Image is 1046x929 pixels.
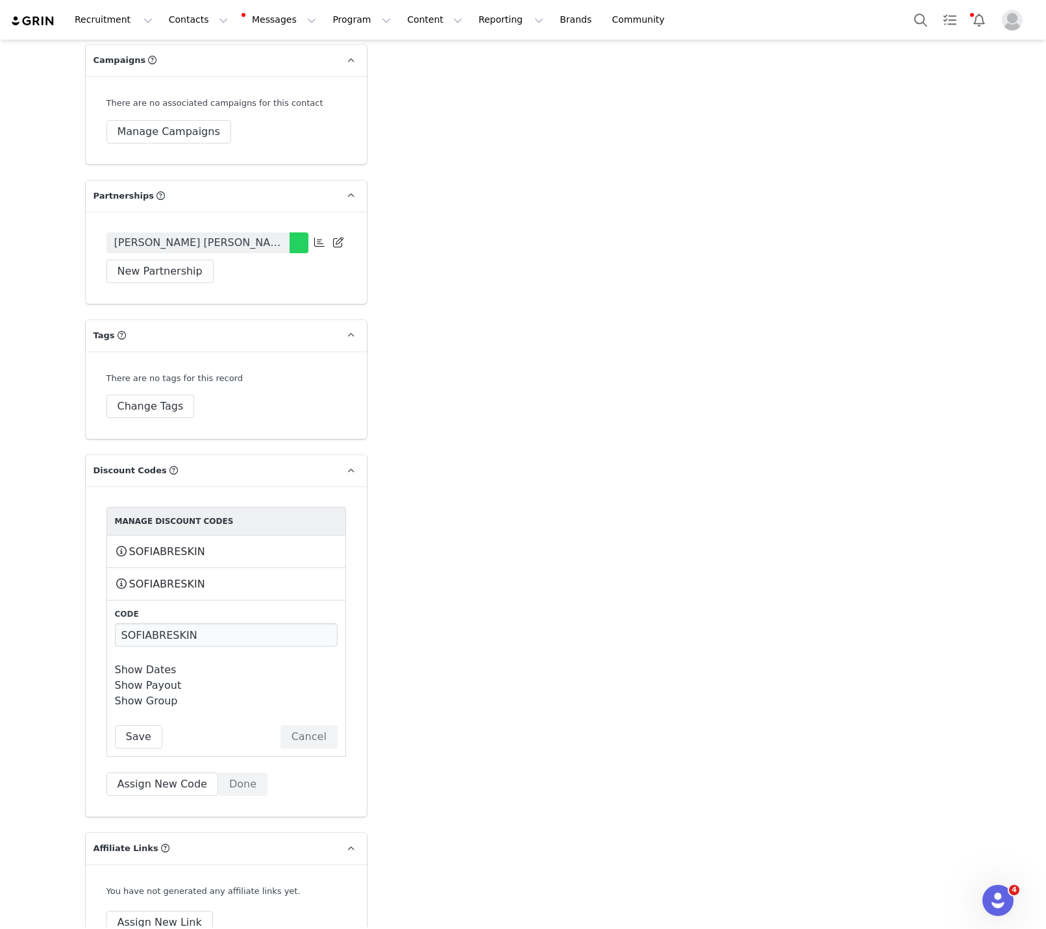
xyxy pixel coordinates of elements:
[115,695,178,707] a: Show Group
[114,235,282,251] span: [PERSON_NAME] [PERSON_NAME] August Sale
[218,773,268,796] button: Done
[67,5,160,34] button: Recruitment
[965,5,993,34] button: Notifications
[1002,10,1023,31] img: placeholder-profile.jpg
[115,608,338,620] label: Code
[106,260,214,283] button: New Partnership
[129,576,205,592] span: SOFIABRESKIN
[325,5,399,34] button: Program
[129,544,205,560] span: SOFIABRESKIN
[106,372,243,385] div: There are no tags for this record
[115,515,338,527] div: Manage Discount Codes
[93,842,158,855] span: Affiliate Links
[93,329,115,342] span: Tags
[471,5,551,34] button: Reporting
[994,10,1036,31] button: Profile
[982,885,1014,916] iframe: Intercom live chat
[906,5,935,34] button: Search
[399,5,470,34] button: Content
[936,5,964,34] a: Tasks
[93,190,155,203] span: Partnerships
[115,725,162,749] button: Save
[106,885,346,898] div: You have not generated any affiliate links yet.
[93,54,146,67] span: Campaigns
[106,120,231,143] button: Manage Campaigns
[115,623,338,647] input: CODE
[115,663,177,676] a: Show Dates
[106,232,290,253] a: [PERSON_NAME] [PERSON_NAME] August Sale
[106,97,346,110] div: There are no associated campaigns for this contact
[10,15,56,27] img: grin logo
[115,679,182,691] a: Show Payout
[280,725,338,749] button: Cancel
[106,395,195,418] button: Change Tags
[93,464,167,477] span: Discount Codes
[604,5,679,34] a: Community
[1009,885,1019,895] span: 4
[236,5,324,34] button: Messages
[552,5,603,34] a: Brands
[10,10,533,25] body: Rich Text Area. Press ALT-0 for help.
[161,5,236,34] button: Contacts
[106,773,218,796] button: Assign New Code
